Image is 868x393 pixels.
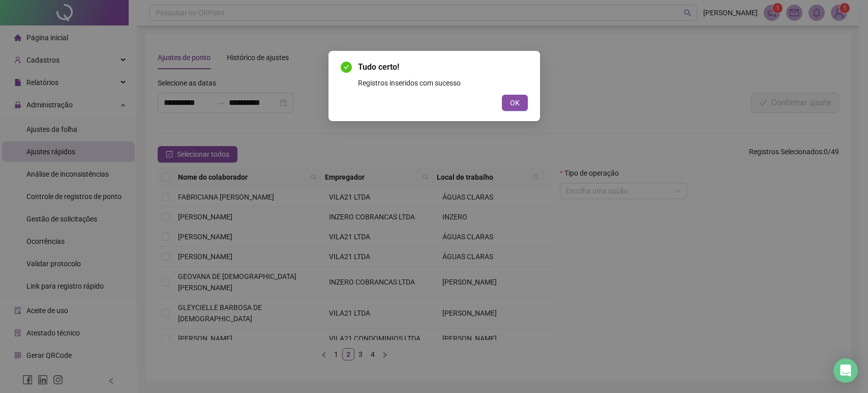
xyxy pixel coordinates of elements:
[358,61,528,73] span: Tudo certo!
[833,358,858,383] div: Open Intercom Messenger
[341,62,352,73] span: check-circle
[358,77,528,89] div: Registros inseridos com sucesso
[502,95,528,111] button: OK
[510,97,520,108] span: OK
